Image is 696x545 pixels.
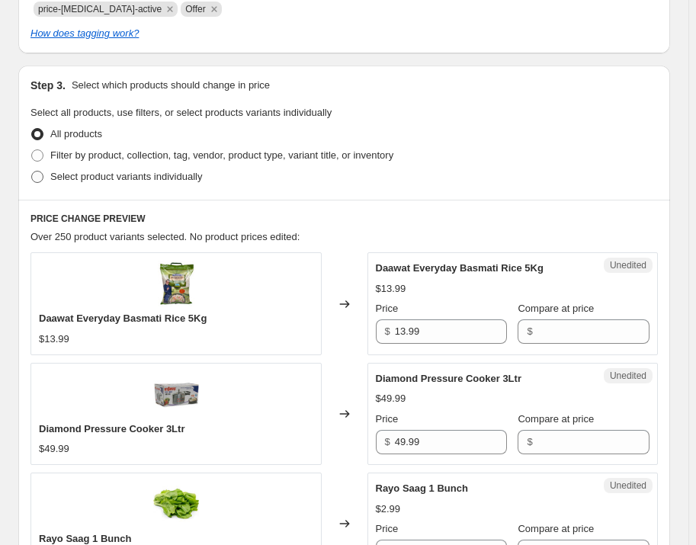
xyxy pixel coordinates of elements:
span: Diamond Pressure Cooker 3Ltr [376,373,521,384]
span: Price [376,303,399,314]
span: Filter by product, collection, tag, vendor, product type, variant title, or inventory [50,149,393,161]
span: Over 250 product variants selected. No product prices edited: [30,231,300,242]
a: How does tagging work? [30,27,139,39]
span: Unedited [610,259,646,271]
button: Remove price-change-job-active [163,2,177,16]
span: $ [527,325,532,337]
span: Daawat Everyday Basmati Rice 5Kg [376,262,544,274]
span: Price [376,413,399,425]
span: $ [385,325,390,337]
div: $49.99 [39,441,69,457]
span: Compare at price [518,413,594,425]
span: Select product variants individually [50,171,202,182]
div: $49.99 [376,391,406,406]
span: Rayo Saag 1 Bunch [39,533,131,544]
span: All products [50,128,102,139]
span: Price [376,523,399,534]
div: $2.99 [376,502,401,517]
div: $13.99 [376,281,406,297]
p: Select which products should change in price [72,78,270,93]
span: $ [527,436,532,447]
h6: PRICE CHANGE PREVIEW [30,213,658,225]
span: Rayo Saag 1 Bunch [376,482,468,494]
div: $13.99 [39,332,69,347]
span: Unedited [610,370,646,382]
img: RayoSaag1Bunch_80x.jpg [153,481,199,527]
span: Compare at price [518,523,594,534]
button: Remove Offer [207,2,221,16]
span: price-change-job-active [38,4,162,14]
span: Compare at price [518,303,594,314]
h2: Step 3. [30,78,66,93]
span: $ [385,436,390,447]
span: Offer [185,4,205,14]
img: DiamondPressureCooker3Ltr_80x.jpg [153,371,199,417]
span: Diamond Pressure Cooker 3Ltr [39,423,184,434]
span: Daawat Everyday Basmati Rice 5Kg [39,313,207,324]
span: Select all products, use filters, or select products variants individually [30,107,332,118]
span: Unedited [610,479,646,492]
img: DaawatEverydayBasmatiRice5Kg_80x.jpg [153,261,199,306]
